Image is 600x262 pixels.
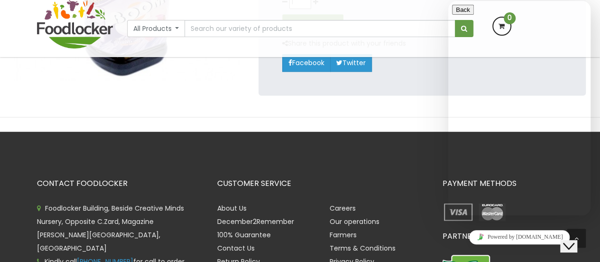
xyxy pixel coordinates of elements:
img: payment [443,202,474,223]
h3: CUSTOMER SERVICE [217,179,428,188]
a: Farmers [330,230,357,240]
a: Twitter [330,54,372,71]
h3: PARTNERS [443,232,563,241]
span: Foodlocker Building, Beside Creative Minds Nursery, Opposite C.Zard, Magazine [PERSON_NAME][GEOGR... [37,204,184,253]
iframe: chat widget [560,224,591,252]
iframe: chat widget [448,226,591,248]
button: All Products [127,20,185,37]
a: Terms & Conditions [330,243,396,253]
a: Careers [330,204,356,213]
a: December2Remember [217,217,294,226]
iframe: chat widget [448,1,591,215]
a: Facebook [282,54,331,71]
a: 100% Guarantee [217,230,271,240]
a: Contact Us [217,243,255,253]
a: About Us [217,204,247,213]
input: Search our variety of products [185,20,455,37]
h3: PAYMENT METHODS [443,179,563,188]
h3: CONTACT FOODLOCKER [37,179,203,188]
a: Our operations [330,217,379,226]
